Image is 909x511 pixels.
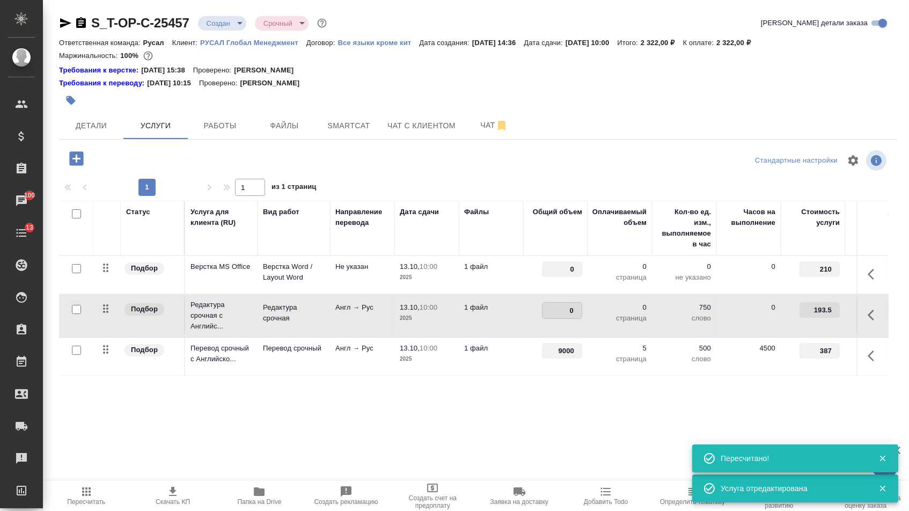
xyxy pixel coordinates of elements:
p: Итого: [617,39,640,47]
p: Англ → Рус [335,343,389,354]
p: Подбор [131,304,158,315]
p: Русал [143,39,172,47]
button: Закрыть [871,454,893,463]
button: Скопировать ссылку для ЯМессенджера [59,17,72,30]
svg: Отписаться [495,119,508,132]
span: [PERSON_NAME] детали заказа [761,18,868,28]
p: страница [593,313,647,324]
span: из 1 страниц [272,180,317,196]
td: 0 [716,256,781,294]
p: Перевод срочный [263,343,325,354]
button: Создать счет на предоплату [390,481,476,511]
button: Доп статусы указывают на важность/срочность заказа [315,16,329,30]
div: split button [752,152,840,169]
div: Создан [198,16,246,31]
p: К оплате: [683,39,716,47]
p: Подбор [131,345,158,355]
p: 13.10, [400,344,420,352]
p: Верстка MS Office [190,261,252,272]
input: ✎ Введи что-нибудь [800,343,840,359]
span: Добавить Todo [584,498,628,506]
p: 13.10, [400,303,420,311]
div: Нажми, чтобы открыть папку с инструкцией [59,65,141,76]
p: Все языки кроме кит [338,39,419,47]
p: слово [657,354,711,364]
p: 500 [657,343,711,354]
button: 0.00 RUB; [141,49,155,63]
p: 10:00 [420,344,437,352]
span: Создать счет на предоплату [396,494,470,509]
p: Дата создания: [419,39,472,47]
div: Скидка / наценка [851,207,904,228]
p: Подбор [131,263,158,274]
p: [DATE] 10:15 [147,78,199,89]
span: Настроить таблицу [840,148,866,173]
a: S_T-OP-C-25457 [91,16,189,30]
p: 2 322,00 ₽ [641,39,683,47]
span: Посмотреть информацию [866,150,889,171]
p: Англ → Рус [335,302,389,313]
p: [PERSON_NAME] [234,65,302,76]
button: Пересчитать [43,481,129,511]
p: 13.10, [400,262,420,271]
div: Статус [126,207,150,217]
span: Smartcat [323,119,375,133]
button: Определить тематику [649,481,736,511]
td: 0 [716,297,781,334]
input: ✎ Введи что-нибудь [542,343,582,359]
p: Клиент: [172,39,200,47]
p: [DATE] 10:00 [566,39,618,47]
div: Услуга для клиента (RU) [190,207,252,228]
a: Требования к верстке: [59,65,141,76]
a: 13 [3,220,40,246]
button: Добавить Todo [562,481,649,511]
button: Скопировать ссылку [75,17,87,30]
div: Пересчитано! [721,453,862,464]
p: РУСАЛ Глобал Менеджмент [200,39,306,47]
p: 0 [593,302,647,313]
span: 13 [19,222,40,233]
p: 10:00 [420,303,437,311]
p: 0 [593,261,647,272]
button: Показать кнопки [861,302,887,328]
p: Дата сдачи: [524,39,565,47]
p: Договор: [306,39,338,47]
p: Проверено: [193,65,234,76]
input: ✎ Введи что-нибудь [800,261,840,277]
p: Не указан [335,261,389,272]
div: Часов на выполнение [722,207,775,228]
div: Направление перевода [335,207,389,228]
div: Дата сдачи [400,207,439,217]
p: Редактура срочная с Английс... [190,300,252,332]
button: Скачать КП [129,481,216,511]
td: 4500 [716,338,781,375]
span: Чат с клиентом [387,119,456,133]
p: слово [657,313,711,324]
button: Папка на Drive [216,481,303,511]
div: Нажми, чтобы открыть папку с инструкцией [59,78,147,89]
button: Заявка на доставку [476,481,562,511]
button: Закрыть [871,484,893,493]
span: Файлы [259,119,310,133]
p: 0 [657,261,711,272]
p: 2025 [400,272,453,283]
p: 2 322,00 ₽ [716,39,759,47]
p: 1 файл [464,343,518,354]
p: 10:00 [420,262,437,271]
span: 100 [18,190,42,201]
button: Создан [203,19,233,28]
div: Кол-во ед. изм., выполняемое в час [657,207,711,250]
button: Показать кнопки [861,343,887,369]
button: Показать кнопки [861,261,887,287]
span: Скачать КП [156,498,190,506]
div: Общий объем [533,207,582,217]
p: страница [593,354,647,364]
p: [PERSON_NAME] [240,78,307,89]
p: 1 файл [464,302,518,313]
button: Срочный [260,19,296,28]
p: [DATE] 14:36 [472,39,524,47]
div: Вид работ [263,207,299,217]
span: Услуги [130,119,181,133]
p: Ответственная команда: [59,39,143,47]
input: ✎ Введи что-нибудь [543,303,582,318]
